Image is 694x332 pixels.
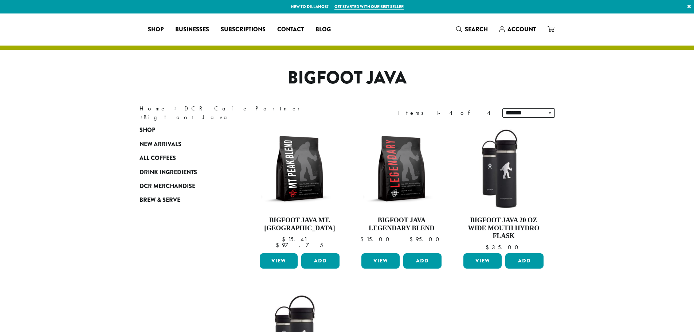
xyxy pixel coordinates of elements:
a: Search [450,23,494,35]
h1: Bigfoot Java [134,67,560,89]
a: Bigfoot Java 20 oz Wide Mouth Hydro Flask $35.00 [462,127,545,250]
button: Add [505,253,544,269]
bdi: 35.00 [486,243,522,251]
h4: Bigfoot Java 20 oz Wide Mouth Hydro Flask [462,216,545,240]
span: Account [507,25,536,34]
span: – [400,235,403,243]
span: – [314,235,317,243]
a: DCR Merchandise [140,179,227,193]
span: $ [409,235,416,243]
span: Brew & Serve [140,196,180,205]
bdi: 97.75 [276,241,323,249]
h4: Bigfoot Java Mt. [GEOGRAPHIC_DATA] [258,216,342,232]
bdi: 95.00 [409,235,443,243]
a: Brew & Serve [140,193,227,207]
div: Items 1-4 of 4 [398,109,491,117]
span: DCR Merchandise [140,182,195,191]
a: Bigfoot Java Legendary Blend [360,127,443,250]
a: Home [140,105,166,112]
span: New Arrivals [140,140,181,149]
button: Add [301,253,340,269]
span: Blog [315,25,331,34]
bdi: 15.41 [282,235,307,243]
span: Subscriptions [221,25,266,34]
span: › [140,110,143,122]
span: $ [276,241,282,249]
span: Businesses [175,25,209,34]
h4: Bigfoot Java Legendary Blend [360,216,443,232]
a: New Arrivals [140,137,227,151]
span: Shop [140,126,155,135]
a: Shop [140,123,227,137]
a: All Coffees [140,151,227,165]
span: $ [282,235,288,243]
span: All Coffees [140,154,176,163]
a: View [361,253,400,269]
span: Search [465,25,488,34]
button: Add [403,253,442,269]
a: Shop [142,24,169,35]
a: DCR Cafe Partner [184,105,305,112]
img: BFJ_MtPeak_12oz-300x300.png [258,127,341,211]
a: Get started with our best seller [334,4,404,10]
a: Drink Ingredients [140,165,227,179]
img: BFJ_Legendary_12oz-300x300.png [360,127,443,211]
span: $ [486,243,492,251]
a: View [260,253,298,269]
bdi: 15.00 [360,235,393,243]
img: LO2867-BFJ-Hydro-Flask-20oz-WM-wFlex-Sip-Lid-Black-300x300.jpg [462,127,545,211]
span: Shop [148,25,164,34]
nav: Breadcrumb [140,104,336,122]
span: Drink Ingredients [140,168,197,177]
span: Contact [277,25,304,34]
a: View [463,253,502,269]
span: › [174,102,177,113]
span: $ [360,235,366,243]
a: Bigfoot Java Mt. [GEOGRAPHIC_DATA] [258,127,342,250]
